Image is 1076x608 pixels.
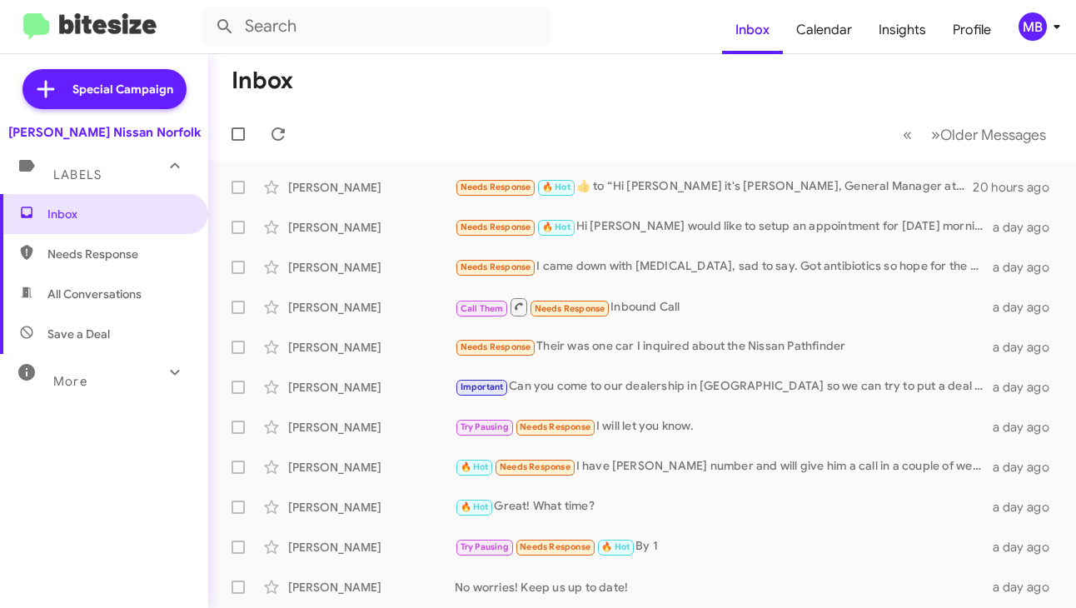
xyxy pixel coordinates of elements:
a: Special Campaign [22,69,187,109]
span: Needs Response [500,461,570,472]
div: Hi [PERSON_NAME] would like to setup an appointment for [DATE] morning to rebook at the 2023 outl... [455,217,993,237]
span: Needs Response [461,262,531,272]
div: Their was one car I inquired about the Nissan Pathfinder [455,337,993,356]
div: [PERSON_NAME] [288,579,455,596]
div: a day ago [993,339,1063,356]
span: Needs Response [47,246,189,262]
div: a day ago [993,579,1063,596]
div: [PERSON_NAME] [288,419,455,436]
div: [PERSON_NAME] [288,459,455,476]
span: Needs Response [520,421,590,432]
span: 🔥 Hot [542,182,570,192]
span: Important [461,381,504,392]
div: Great! What time? [455,497,993,516]
button: MB [1004,12,1058,41]
div: a day ago [993,299,1063,316]
input: Search [202,7,551,47]
span: Needs Response [461,182,531,192]
span: 🔥 Hot [461,461,489,472]
span: Needs Response [461,222,531,232]
div: 20 hours ago [973,179,1063,196]
nav: Page navigation example [894,117,1056,152]
a: Calendar [783,6,865,54]
span: Try Pausing [461,541,509,552]
span: 🔥 Hot [601,541,630,552]
div: a day ago [993,379,1063,396]
span: More [53,374,87,389]
div: [PERSON_NAME] Nissan Norfolk [8,124,201,141]
span: Call Them [461,303,504,314]
div: [PERSON_NAME] [288,259,455,276]
span: Labels [53,167,102,182]
span: Save a Deal [47,326,110,342]
span: Special Campaign [72,81,173,97]
div: [PERSON_NAME] [288,379,455,396]
div: a day ago [993,419,1063,436]
h1: Inbox [232,67,293,94]
div: No worries! Keep us up to date! [455,579,993,596]
span: 🔥 Hot [542,222,570,232]
span: Older Messages [940,126,1046,144]
a: Profile [939,6,1004,54]
a: Inbox [722,6,783,54]
span: All Conversations [47,286,142,302]
div: a day ago [993,219,1063,236]
div: [PERSON_NAME] [288,299,455,316]
a: Insights [865,6,939,54]
div: [PERSON_NAME] [288,179,455,196]
div: [PERSON_NAME] [288,339,455,356]
span: « [903,124,912,145]
div: [PERSON_NAME] [288,539,455,556]
div: a day ago [993,539,1063,556]
span: Needs Response [535,303,605,314]
div: I have [PERSON_NAME] number and will give him a call in a couple of weeks. My husband is an offsh... [455,457,993,476]
div: a day ago [993,459,1063,476]
span: Inbox [47,206,189,222]
div: Inbound Call [455,297,993,317]
div: [PERSON_NAME] [288,499,455,516]
div: a day ago [993,499,1063,516]
div: ​👍​ to “ Hi [PERSON_NAME] it's [PERSON_NAME], General Manager at [PERSON_NAME] Nissan of [GEOGRAP... [455,177,973,197]
div: I will let you know. [455,417,993,436]
div: Can you come to our dealership in [GEOGRAPHIC_DATA] so we can try to put a deal together for you? [455,377,993,396]
span: » [931,124,940,145]
span: Needs Response [461,341,531,352]
div: [PERSON_NAME] [288,219,455,236]
div: a day ago [993,259,1063,276]
span: Try Pausing [461,421,509,432]
button: Previous [893,117,922,152]
div: I came down with [MEDICAL_DATA], sad to say. Got antibiotics so hope for the best. Plus, I am loo... [455,257,993,277]
span: Needs Response [520,541,590,552]
span: 🔥 Hot [461,501,489,512]
div: MB [1019,12,1047,41]
div: By 1 [455,537,993,556]
button: Next [921,117,1056,152]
